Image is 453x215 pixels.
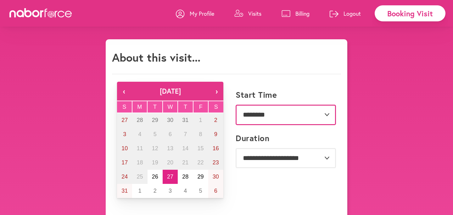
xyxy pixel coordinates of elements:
a: My Profile [176,4,214,23]
button: August 22, 2025 [193,156,208,170]
abbr: Tuesday [153,104,157,110]
abbr: August 23, 2025 [213,159,219,166]
button: August 2, 2025 [208,113,223,127]
abbr: August 13, 2025 [167,145,173,152]
button: August 1, 2025 [193,113,208,127]
abbr: August 30, 2025 [213,174,219,180]
p: Visits [248,10,261,17]
label: Start Time [236,90,277,100]
button: August 21, 2025 [178,156,193,170]
abbr: Friday [199,104,203,110]
abbr: July 29, 2025 [152,117,158,123]
abbr: August 7, 2025 [184,131,187,137]
abbr: September 6, 2025 [214,188,217,194]
button: August 16, 2025 [208,141,223,156]
a: Logout [330,4,361,23]
p: My Profile [190,10,214,17]
abbr: August 15, 2025 [198,145,204,152]
button: August 27, 2025 [163,170,178,184]
abbr: September 2, 2025 [154,188,157,194]
button: September 2, 2025 [148,184,163,198]
button: August 12, 2025 [148,141,163,156]
abbr: August 22, 2025 [198,159,204,166]
abbr: August 16, 2025 [213,145,219,152]
abbr: August 9, 2025 [214,131,217,137]
button: [DATE] [131,82,210,101]
abbr: August 8, 2025 [199,131,202,137]
abbr: August 3, 2025 [123,131,126,137]
button: August 6, 2025 [163,127,178,141]
abbr: September 5, 2025 [199,188,202,194]
button: August 9, 2025 [208,127,223,141]
button: August 10, 2025 [117,141,132,156]
button: August 7, 2025 [178,127,193,141]
abbr: August 27, 2025 [167,174,173,180]
abbr: Wednesday [168,104,173,110]
abbr: August 31, 2025 [121,188,128,194]
button: August 31, 2025 [117,184,132,198]
abbr: August 20, 2025 [167,159,173,166]
abbr: August 19, 2025 [152,159,158,166]
abbr: July 30, 2025 [167,117,173,123]
button: August 18, 2025 [132,156,147,170]
button: July 27, 2025 [117,113,132,127]
abbr: Saturday [214,104,218,110]
abbr: August 1, 2025 [199,117,202,123]
abbr: August 2, 2025 [214,117,217,123]
button: August 20, 2025 [163,156,178,170]
button: August 11, 2025 [132,141,147,156]
abbr: August 28, 2025 [182,174,188,180]
abbr: July 28, 2025 [137,117,143,123]
abbr: August 17, 2025 [121,159,128,166]
button: August 4, 2025 [132,127,147,141]
abbr: August 5, 2025 [154,131,157,137]
button: September 1, 2025 [132,184,147,198]
button: August 30, 2025 [208,170,223,184]
button: August 13, 2025 [163,141,178,156]
button: August 28, 2025 [178,170,193,184]
abbr: August 21, 2025 [182,159,188,166]
abbr: August 29, 2025 [198,174,204,180]
button: August 19, 2025 [148,156,163,170]
button: September 3, 2025 [163,184,178,198]
abbr: August 11, 2025 [137,145,143,152]
button: ‹ [117,82,131,101]
button: July 30, 2025 [163,113,178,127]
button: August 25, 2025 [132,170,147,184]
button: September 6, 2025 [208,184,223,198]
button: September 5, 2025 [193,184,208,198]
button: August 14, 2025 [178,141,193,156]
button: August 29, 2025 [193,170,208,184]
abbr: August 18, 2025 [137,159,143,166]
button: August 24, 2025 [117,170,132,184]
p: Logout [344,10,361,17]
abbr: August 10, 2025 [121,145,128,152]
a: Billing [282,4,310,23]
button: August 17, 2025 [117,156,132,170]
abbr: July 31, 2025 [182,117,188,123]
abbr: Monday [137,104,142,110]
abbr: September 4, 2025 [184,188,187,194]
button: August 23, 2025 [208,156,223,170]
abbr: August 25, 2025 [137,174,143,180]
abbr: August 4, 2025 [138,131,141,137]
button: July 29, 2025 [148,113,163,127]
button: › [210,82,223,101]
abbr: Sunday [122,104,126,110]
button: August 15, 2025 [193,141,208,156]
button: September 4, 2025 [178,184,193,198]
button: August 26, 2025 [148,170,163,184]
abbr: September 3, 2025 [169,188,172,194]
h1: About this visit... [112,51,200,64]
button: August 5, 2025 [148,127,163,141]
p: Billing [295,10,310,17]
abbr: August 12, 2025 [152,145,158,152]
abbr: July 27, 2025 [121,117,128,123]
abbr: August 24, 2025 [121,174,128,180]
button: July 31, 2025 [178,113,193,127]
a: Visits [234,4,261,23]
abbr: Thursday [184,104,187,110]
abbr: August 14, 2025 [182,145,188,152]
div: Booking Visit [375,5,445,21]
button: August 3, 2025 [117,127,132,141]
